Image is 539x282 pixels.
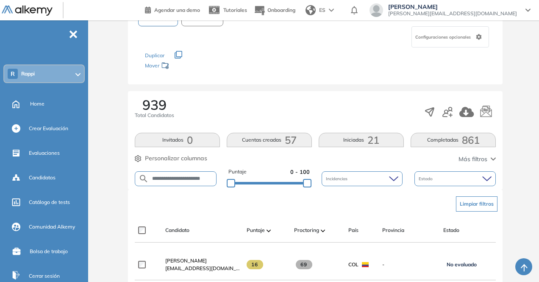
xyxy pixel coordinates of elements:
span: Duplicar [145,52,164,59]
span: Estado [443,226,459,234]
span: País [348,226,358,234]
span: Rappi [21,70,35,77]
span: Candidato [165,226,189,234]
a: [PERSON_NAME] [165,257,240,265]
button: Completadas861 [411,133,496,147]
img: [missing "en.ARROW_ALT" translation] [267,229,271,232]
span: Más filtros [458,155,487,164]
span: ES [319,6,325,14]
span: Puntaje [247,226,265,234]
span: Total Candidatos [135,112,174,119]
span: - [382,261,436,268]
span: [EMAIL_ADDRESS][DOMAIN_NAME] [165,265,240,272]
button: Iniciadas21 [319,133,404,147]
span: Comunidad Alkemy [29,223,75,231]
span: 69 [296,260,312,269]
span: Provincia [382,226,404,234]
img: world [306,5,316,15]
span: Puntaje [228,168,247,176]
span: [PERSON_NAME] [165,257,207,264]
span: Crear Evaluación [29,125,68,132]
img: Logo [2,6,53,16]
span: Candidatos [29,174,56,181]
span: Cerrar sesión [29,272,60,280]
span: Proctoring [294,226,319,234]
span: Agendar una demo [154,7,200,13]
span: Onboarding [267,7,295,13]
span: Catálogo de tests [29,198,70,206]
span: 16 [247,260,263,269]
img: SEARCH_ALT [139,173,149,184]
button: Personalizar columnas [135,154,207,163]
span: Personalizar columnas [145,154,207,163]
span: No evaluado [447,261,477,268]
span: [PERSON_NAME] [388,3,517,10]
span: Home [30,100,44,108]
div: Estado [414,171,496,186]
span: Incidencias [326,176,349,182]
button: Más filtros [458,155,496,164]
button: Onboarding [254,1,295,20]
div: Incidencias [322,171,403,186]
button: Invitados0 [135,133,220,147]
div: Mover [145,59,230,74]
span: Configuraciones opcionales [415,34,472,40]
span: Tutoriales [223,7,247,13]
span: [PERSON_NAME][EMAIL_ADDRESS][DOMAIN_NAME] [388,10,517,17]
span: COL [348,261,358,268]
span: Estado [419,176,434,182]
img: COL [362,262,369,267]
button: Limpiar filtros [456,196,497,212]
img: [missing "en.ARROW_ALT" translation] [321,229,325,232]
button: Cuentas creadas57 [227,133,312,147]
img: arrow [329,8,334,12]
span: R [11,70,15,77]
a: Agendar una demo [145,4,200,14]
span: Evaluaciones [29,149,60,157]
span: 939 [142,98,167,112]
span: 0 - 100 [290,168,310,176]
div: Configuraciones opcionales [411,26,489,47]
span: Bolsa de trabajo [30,248,68,255]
